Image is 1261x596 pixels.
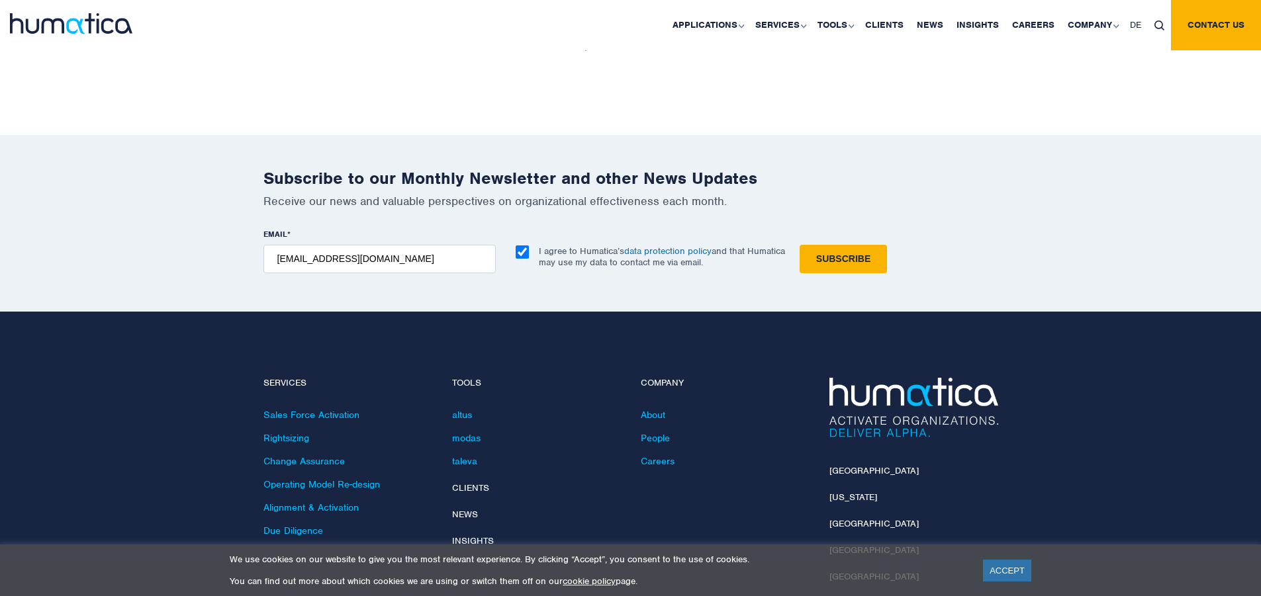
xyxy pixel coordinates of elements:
[452,482,489,493] a: Clients
[452,509,478,520] a: News
[641,378,810,389] h4: Company
[829,378,998,437] img: Humatica
[829,465,919,476] a: [GEOGRAPHIC_DATA]
[263,168,998,189] h2: Subscribe to our Monthly Newsletter and other News Updates
[516,245,529,259] input: I agree to Humatica’sdata protection policyand that Humatica may use my data to contact me via em...
[624,245,712,257] a: data protection policy
[263,501,359,513] a: Alignment & Activation
[263,229,287,239] span: EMAIL
[641,455,675,467] a: Careers
[1130,19,1141,30] span: DE
[10,13,132,34] img: logo
[230,575,966,587] p: You can find out more about which cookies we are using or switch them off on our page.
[263,245,496,273] input: name@company.com
[829,518,919,529] a: [GEOGRAPHIC_DATA]
[263,478,380,490] a: Operating Model Re-design
[1154,21,1164,30] img: search_icon
[452,535,494,546] a: Insights
[563,575,616,587] a: cookie policy
[263,378,432,389] h4: Services
[263,455,345,467] a: Change Assurance
[983,560,1031,581] a: ACCEPT
[539,245,785,268] p: I agree to Humatica’s and that Humatica may use my data to contact me via email.
[452,378,621,389] h4: Tools
[641,409,665,421] a: About
[452,409,472,421] a: altus
[641,432,670,444] a: People
[452,432,481,444] a: modas
[263,432,309,444] a: Rightsizing
[800,245,887,273] input: Subscribe
[263,409,359,421] a: Sales Force Activation
[452,455,477,467] a: taleva
[230,554,966,565] p: We use cookies on our website to give you the most relevant experience. By clicking “Accept”, you...
[263,194,998,208] p: Receive our news and valuable perspectives on organizational effectiveness each month.
[829,491,877,503] a: [US_STATE]
[263,525,323,536] a: Due Diligence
